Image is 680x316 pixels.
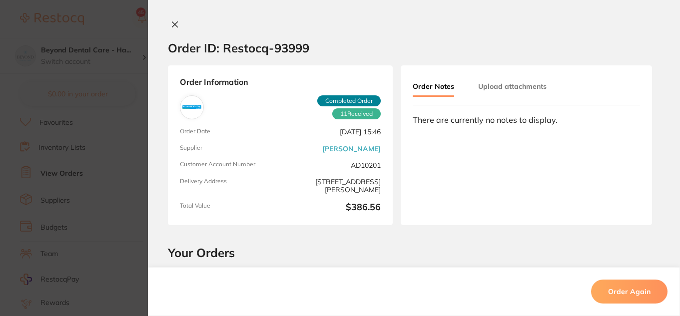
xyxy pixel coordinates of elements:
button: Order Notes [413,77,454,97]
b: $386.56 [284,202,381,213]
span: Received [332,108,381,119]
img: Adam Dental [182,98,201,117]
span: [STREET_ADDRESS][PERSON_NAME] [284,178,381,194]
div: There are currently no notes to display. [413,115,640,124]
h2: Order ID: Restocq- 93999 [168,40,309,55]
span: AD10201 [284,161,381,169]
span: [DATE] 15:46 [284,128,381,136]
button: Order Again [591,280,668,304]
h2: Your Orders [168,245,660,260]
strong: Order Information [180,77,381,87]
a: [PERSON_NAME] [322,145,381,153]
button: Upload attachments [478,77,547,95]
span: Customer Account Number [180,161,276,169]
span: Supplier [180,144,276,153]
span: Total Value [180,202,276,213]
span: Order Date [180,128,276,136]
span: Delivery Address [180,178,276,194]
span: Completed Order [317,95,381,106]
